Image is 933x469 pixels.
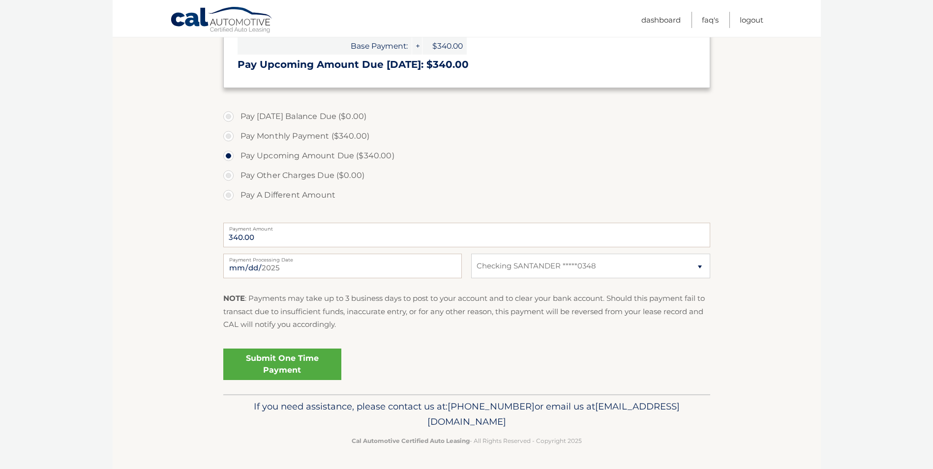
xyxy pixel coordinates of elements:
a: Cal Automotive [170,6,273,35]
label: Pay [DATE] Balance Due ($0.00) [223,107,710,126]
a: FAQ's [702,12,719,28]
p: If you need assistance, please contact us at: or email us at [230,399,704,430]
strong: NOTE [223,293,245,303]
a: Logout [740,12,763,28]
span: Base Payment: [238,37,412,55]
input: Payment Date [223,254,462,278]
h3: Pay Upcoming Amount Due [DATE]: $340.00 [238,59,696,71]
label: Payment Amount [223,223,710,231]
p: : Payments may take up to 3 business days to post to your account and to clear your bank account.... [223,292,710,331]
span: $340.00 [422,37,467,55]
label: Pay Upcoming Amount Due ($340.00) [223,146,710,166]
span: + [412,37,422,55]
span: [PHONE_NUMBER] [448,401,535,412]
a: Dashboard [641,12,681,28]
input: Payment Amount [223,223,710,247]
a: Submit One Time Payment [223,349,341,380]
label: Payment Processing Date [223,254,462,262]
label: Pay Other Charges Due ($0.00) [223,166,710,185]
strong: Cal Automotive Certified Auto Leasing [352,437,470,444]
label: Pay Monthly Payment ($340.00) [223,126,710,146]
p: - All Rights Reserved - Copyright 2025 [230,436,704,446]
label: Pay A Different Amount [223,185,710,205]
